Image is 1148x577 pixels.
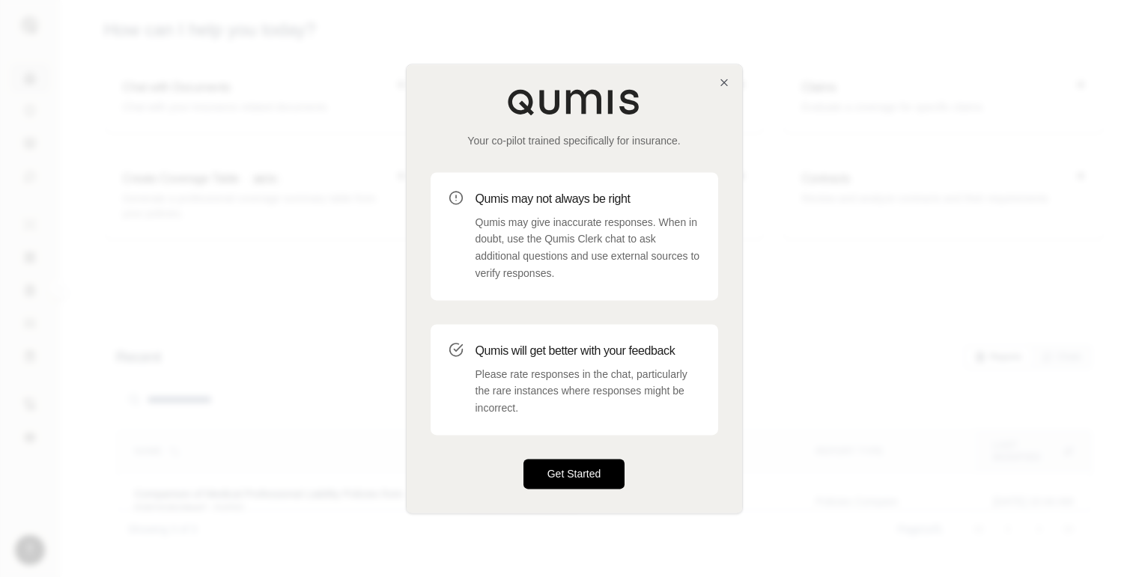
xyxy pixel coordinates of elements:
[476,214,700,282] p: Qumis may give inaccurate responses. When in doubt, use the Qumis Clerk chat to ask additional qu...
[476,190,700,208] h3: Qumis may not always be right
[476,342,700,360] h3: Qumis will get better with your feedback
[507,88,642,115] img: Qumis Logo
[431,133,718,148] p: Your co-pilot trained specifically for insurance.
[523,459,625,489] button: Get Started
[476,366,700,417] p: Please rate responses in the chat, particularly the rare instances where responses might be incor...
